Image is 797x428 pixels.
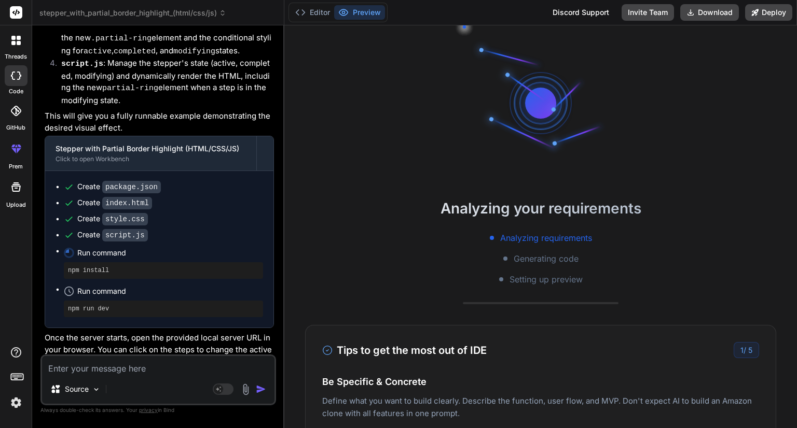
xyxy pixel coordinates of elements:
[77,286,263,296] span: Run command
[510,273,583,286] span: Setting up preview
[102,181,161,193] code: package.json
[91,34,152,43] code: .partial-ring
[77,213,148,224] div: Create
[45,110,274,134] p: This will give you a fully runnable example demonstrating the desired visual effect.
[748,346,752,354] span: 5
[77,197,152,208] div: Create
[84,47,112,56] code: active
[291,5,334,20] button: Editor
[680,4,739,21] button: Download
[56,155,246,163] div: Click to open Workbench
[6,123,25,132] label: GitHub
[5,52,27,61] label: threads
[745,4,792,21] button: Deploy
[45,136,256,170] button: Stepper with Partial Border Highlight (HTML/CSS/JS)Click to open Workbench
[102,213,148,225] code: style.css
[7,394,25,411] img: settings
[139,407,158,413] span: privacy
[68,305,259,313] pre: npm run dev
[173,47,215,56] code: modifying
[500,232,592,244] span: Analyzing requirements
[284,197,797,219] h2: Analyzing your requirements
[546,4,615,21] div: Discord Support
[102,84,158,93] code: partial-ring
[61,60,103,68] code: script.js
[9,162,23,171] label: prem
[53,58,274,106] li: : Manage the stepper's state (active, completed, modifying) and dynamically render the HTML, incl...
[734,342,759,358] div: /
[53,20,274,58] li: : Implement the CSS for the stepper, including the new element and the conditional styling for , ...
[514,252,579,265] span: Generating code
[256,384,266,394] img: icon
[9,87,23,96] label: code
[240,383,252,395] img: attachment
[65,384,89,394] p: Source
[6,201,26,209] label: Upload
[40,405,276,415] p: Always double-check its answers. Your in Bind
[77,248,263,258] span: Run command
[68,266,259,275] pre: npm install
[77,181,161,192] div: Create
[92,385,101,394] img: Pick Models
[114,47,156,56] code: completed
[322,375,759,389] h4: Be Specific & Concrete
[622,4,674,21] button: Invite Team
[740,346,744,354] span: 1
[102,197,152,209] code: index.html
[39,8,226,18] span: stepper_with_partial_border_highlight_(html/css/js)
[45,332,274,402] p: Once the server starts, open the provided local server URL in your browser. You can click on the ...
[322,343,487,358] h3: Tips to get the most out of IDE
[56,144,246,154] div: Stepper with Partial Border Highlight (HTML/CSS/JS)
[77,230,148,240] div: Create
[334,5,385,20] button: Preview
[102,229,148,241] code: script.js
